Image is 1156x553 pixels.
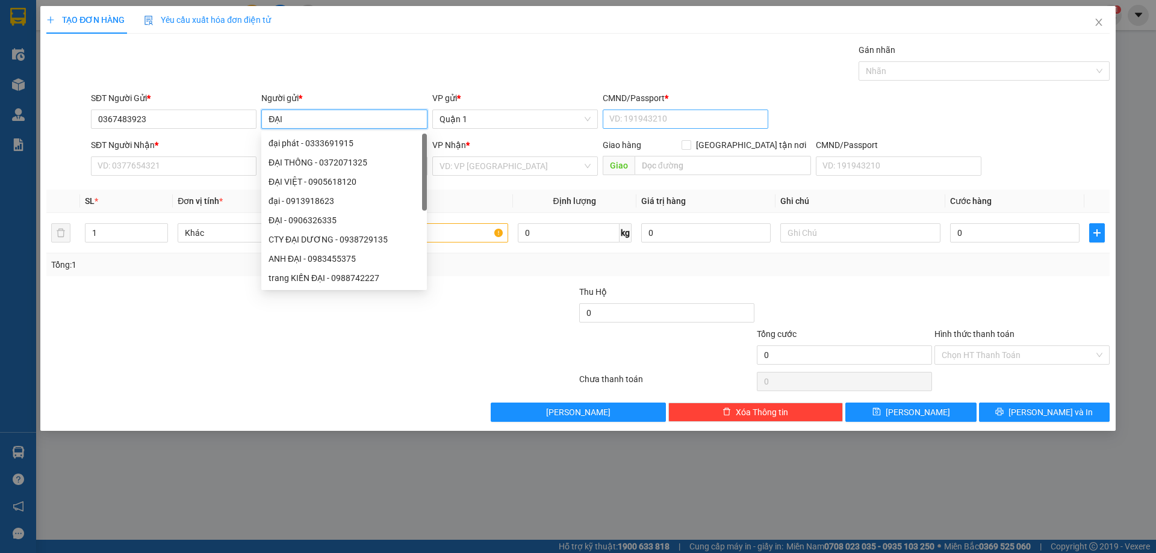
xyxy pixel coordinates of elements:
div: ĐẠI THỐNG - 0372071325 [261,153,427,172]
span: printer [995,407,1004,417]
span: Yêu cầu xuất hóa đơn điện tử [144,15,271,25]
span: Thu Hộ [579,287,607,297]
button: Close [1082,6,1116,40]
span: plus [1090,228,1104,238]
div: CTY ĐẠI DƯƠNG - 0938729135 [261,230,427,249]
span: [PERSON_NAME] và In [1008,406,1093,419]
div: VP gửi [432,91,598,105]
span: [GEOGRAPHIC_DATA] tận nơi [691,138,811,152]
input: Ghi Chú [780,223,940,243]
span: kg [620,223,632,243]
div: ANH ĐẠI - 0983455375 [269,252,420,265]
span: Định lượng [553,196,596,206]
span: delete [722,407,731,417]
input: Dọc đường [635,156,811,175]
button: save[PERSON_NAME] [845,403,976,422]
label: Gán nhãn [859,45,895,55]
span: save [872,407,881,417]
span: Xóa Thông tin [736,406,788,419]
div: CTY ĐẠI DƯƠNG - 0938729135 [269,233,420,246]
div: đại - 0913918623 [261,191,427,211]
div: trang KIẾN ĐẠI - 0988742227 [261,268,427,288]
span: TẠO ĐƠN HÀNG [46,15,125,25]
span: [PERSON_NAME] [546,406,611,419]
div: ĐẠI - 0906326335 [261,211,427,230]
div: CMND/Passport [816,138,981,152]
span: VP Nhận [432,140,466,150]
input: 0 [641,223,771,243]
span: Giao hàng [603,140,641,150]
div: ĐẠI - 0906326335 [269,214,420,227]
div: Người gửi [261,91,427,105]
div: trang KIẾN ĐẠI - 0988742227 [269,271,420,285]
button: delete [51,223,70,243]
span: Giao [603,156,635,175]
div: ĐẠI VIỆT - 0905618120 [269,175,420,188]
span: Đơn vị tính [178,196,223,206]
span: Giá trị hàng [641,196,686,206]
label: Hình thức thanh toán [934,329,1015,339]
th: Ghi chú [775,190,945,213]
div: ĐẠI THỐNG - 0372071325 [269,156,420,169]
button: plus [1089,223,1105,243]
span: Khác [185,224,331,242]
span: Cước hàng [950,196,992,206]
div: Chưa thanh toán [578,372,756,394]
span: SL [85,196,95,206]
span: close [1094,17,1104,27]
button: [PERSON_NAME] [491,403,666,422]
span: Tổng cước [757,329,797,339]
div: SĐT Người Nhận [91,138,256,152]
div: ANH ĐẠI - 0983455375 [261,249,427,268]
div: đại - 0913918623 [269,194,420,208]
span: Quận 1 [440,110,591,128]
span: [PERSON_NAME] [886,406,950,419]
img: icon [144,16,154,25]
div: đại phát - 0333691915 [261,134,427,153]
div: SĐT Người Gửi [91,91,256,105]
div: Tổng: 1 [51,258,446,271]
input: VD: Bàn, Ghế [347,223,508,243]
span: plus [46,16,55,24]
button: printer[PERSON_NAME] và In [979,403,1110,422]
div: đại phát - 0333691915 [269,137,420,150]
div: ĐẠI VIỆT - 0905618120 [261,172,427,191]
div: CMND/Passport [603,91,768,105]
button: deleteXóa Thông tin [668,403,844,422]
